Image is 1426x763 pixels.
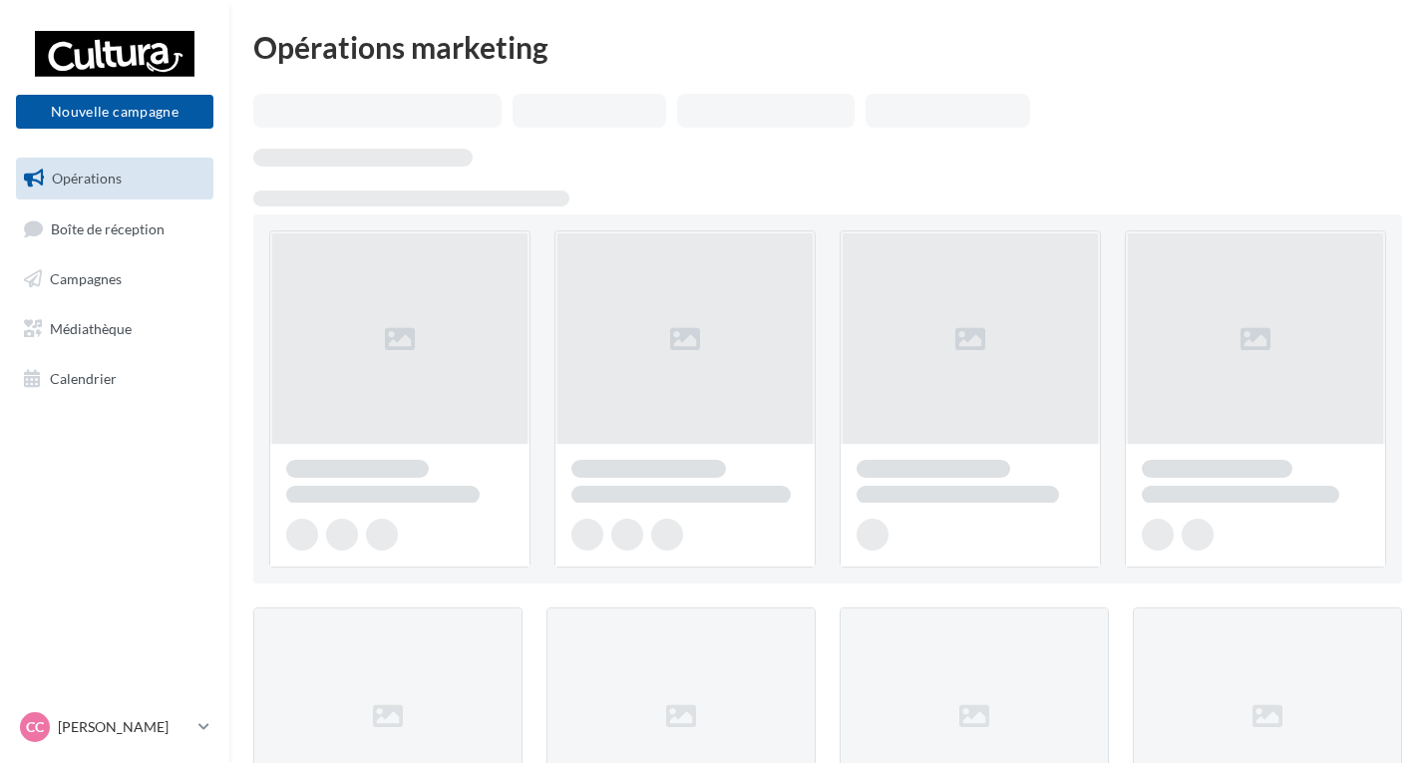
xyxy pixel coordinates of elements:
p: [PERSON_NAME] [58,717,190,737]
a: Boîte de réception [12,207,217,250]
span: CC [26,717,44,737]
span: Médiathèque [50,320,132,337]
span: Calendrier [50,369,117,386]
span: Boîte de réception [51,219,165,236]
span: Campagnes [50,270,122,287]
a: Calendrier [12,358,217,400]
a: Campagnes [12,258,217,300]
a: Médiathèque [12,308,217,350]
div: Opérations marketing [253,32,1402,62]
a: Opérations [12,158,217,199]
button: Nouvelle campagne [16,95,213,129]
span: Opérations [52,170,122,187]
a: CC [PERSON_NAME] [16,708,213,746]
